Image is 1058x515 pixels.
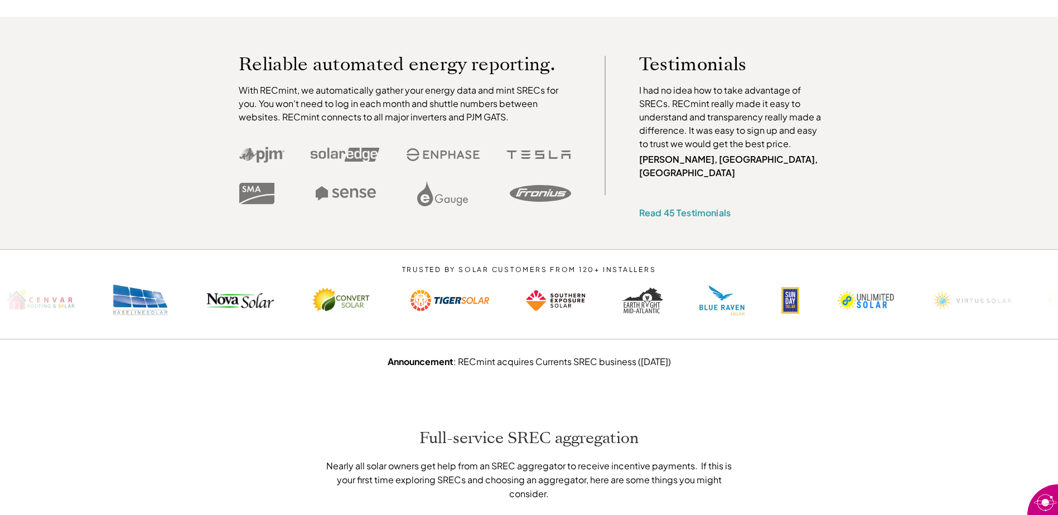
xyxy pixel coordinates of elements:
p: [PERSON_NAME], [GEOGRAPHIC_DATA], [GEOGRAPHIC_DATA] [639,153,827,179]
p: Testimonials [639,56,805,72]
p: TRUSTED BY SOLAR CUSTOMERS FROM 120+ INSTALLERS [368,266,690,274]
strong: Announcement [388,356,453,367]
p: Nearly all solar owners get help from an SREC aggregator to receive incentive payments. If this i... [322,459,736,501]
h2: Full-service SREC aggregation [211,427,847,449]
p: I had no idea how to take advantage of SRECs. RECmint really made it easy to understand and trans... [639,84,827,150]
p: With RECmint, we automatically gather your energy data and mint SRECs for you. You won't need to ... [239,84,571,124]
a: Read 45 Testimonials [639,207,731,218]
a: Announcement: RECmint acquires Currents SREC business ([DATE]) [388,356,671,367]
p: Reliable automated energy reporting. [239,56,571,72]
